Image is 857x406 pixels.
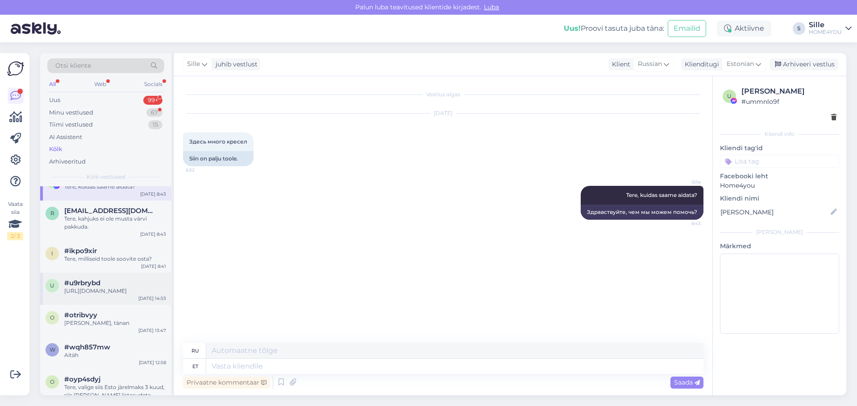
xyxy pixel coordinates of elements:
div: [DATE] 8:41 [141,263,166,270]
div: Web [92,78,108,90]
div: Siin on palju toole. [183,151,254,166]
div: Sille [809,21,842,29]
div: Tiimi vestlused [49,120,93,129]
p: Home4you [720,181,839,190]
div: Tere, valige siis Esto järelmaks 3 kuud, siis [PERSON_NAME] listasudeta. [64,383,166,399]
div: 15 [148,120,162,129]
div: All [47,78,58,90]
div: Klient [608,60,630,69]
div: 67 [146,108,162,117]
div: Socials [142,78,164,90]
div: [DATE] 12:58 [139,359,166,366]
span: #otribvyy [64,311,97,319]
div: 2 / 3 [7,232,23,240]
span: #oyp4sdyj [64,375,100,383]
div: 99+ [143,96,162,105]
div: [PERSON_NAME] [720,228,839,236]
div: [URL][DOMAIN_NAME] [64,287,166,295]
div: Здравствуйте, чем мы можем помочь? [581,205,703,220]
div: Kõik [49,145,62,154]
span: Saada [674,378,700,386]
div: Vaata siia [7,200,23,240]
span: Sille [667,179,701,185]
div: Tere, kahjuks ei ole musta värvi pakkuda. [64,215,166,231]
span: u [50,282,54,289]
div: [DATE] 8:43 [140,191,166,197]
div: et [192,359,198,374]
span: i [51,250,53,257]
div: Proovi tasuta juba täna: [564,23,664,34]
div: AI Assistent [49,133,82,142]
div: # ummnlo9f [741,97,836,107]
span: u [727,93,732,99]
div: Uus [49,96,60,105]
div: Tere, kuidas saame aidata? [64,183,166,191]
span: 6:52 [186,167,219,173]
img: Askly Logo [7,60,24,77]
div: [DATE] 13:47 [138,327,166,334]
span: Otsi kliente [55,61,91,70]
div: S [793,22,805,35]
span: w [50,346,55,353]
p: Facebooki leht [720,172,839,181]
b: Uus! [564,24,581,33]
div: Aktiivne [717,21,771,37]
div: [DATE] 14:53 [138,295,166,302]
span: Здесь много кресел [189,138,247,145]
div: [PERSON_NAME], tänan [64,319,166,327]
p: Märkmed [720,242,839,251]
div: Minu vestlused [49,108,93,117]
span: #u9rbrybd [64,279,100,287]
span: Sille [187,59,200,69]
div: HOME4YOU [809,29,842,36]
span: Luba [481,3,502,11]
div: [DATE] 8:43 [140,231,166,238]
div: Aitäh [64,351,166,359]
div: Tere, milliseid toole soovite osta? [64,255,166,263]
div: [DATE] [183,109,703,117]
input: Lisa tag [720,155,839,168]
span: Estonian [727,59,754,69]
span: #wqh857mw [64,343,110,351]
div: juhib vestlust [212,60,258,69]
div: Vestlus algas [183,90,703,98]
p: Kliendi nimi [720,194,839,203]
button: Emailid [668,20,706,37]
span: Kõik vestlused [87,173,125,181]
span: r [50,210,54,217]
div: ru [191,343,199,358]
a: SilleHOME4YOU [809,21,852,36]
div: Privaatne kommentaar [183,377,270,389]
div: Kliendi info [720,130,839,138]
div: Arhiveeritud [49,157,86,166]
span: 8:43 [667,220,701,227]
span: o [50,378,54,385]
span: #ikpo9xir [64,247,97,255]
span: Russian [638,59,662,69]
span: o [50,314,54,321]
div: Arhiveeri vestlus [770,58,838,70]
span: Tere, kuidas saame aidata? [626,192,697,198]
input: Lisa nimi [720,207,829,217]
span: raudsepp35@gmail.com [64,207,157,215]
div: Klienditugi [681,60,719,69]
div: [PERSON_NAME] [741,86,836,97]
p: Kliendi tag'id [720,144,839,153]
